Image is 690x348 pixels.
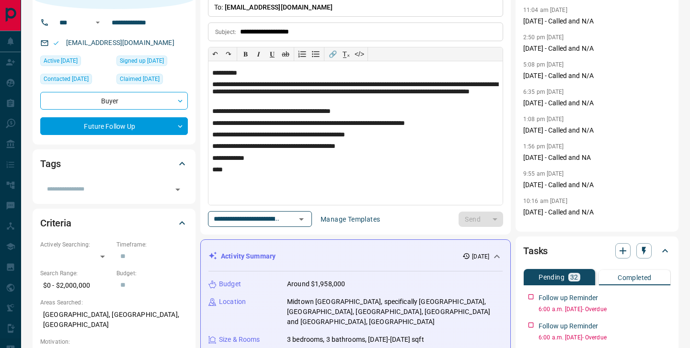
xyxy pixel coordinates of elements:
p: Activity Summary [221,251,276,261]
button: Numbered list [296,47,309,61]
button: 𝐔 [265,47,279,61]
button: Bullet list [309,47,322,61]
button: 𝐁 [239,47,252,61]
p: [DATE] - Called and N/A [523,71,671,81]
p: 3 bedrooms, 3 bathrooms, [DATE]-[DATE] sqft [287,335,424,345]
p: 1:56 pm [DATE] [523,143,564,150]
button: ↷ [222,47,235,61]
p: Actively Searching: [40,240,112,249]
span: [EMAIL_ADDRESS][DOMAIN_NAME] [225,3,333,11]
button: T̲ₓ [339,47,353,61]
p: 10:16 am [DATE] [523,198,567,204]
p: 2:50 pm [DATE] [523,34,564,41]
s: ab [282,50,289,58]
p: [DATE] [472,252,489,261]
h2: Tasks [523,243,548,258]
span: Signed up [DATE] [120,56,164,66]
p: Areas Searched: [40,298,188,307]
h2: Criteria [40,215,71,231]
p: [DATE] - Called and N/A [523,125,671,135]
p: 6:35 pm [DATE] [523,89,564,95]
div: Activity Summary[DATE] [208,247,503,265]
p: 7:00 pm [DATE] [523,225,564,232]
button: 🔗 [326,47,339,61]
p: 9:55 am [DATE] [523,170,564,177]
p: Pending [539,274,564,281]
div: Tue Aug 26 2025 [40,74,112,87]
p: Follow up Reminder [539,321,598,331]
p: $0 - $2,000,000 [40,278,112,293]
p: 1:08 pm [DATE] [523,116,564,123]
button: Manage Templates [315,212,386,227]
p: 5:08 pm [DATE] [523,61,564,68]
span: Active [DATE] [44,56,78,66]
div: Criteria [40,212,188,235]
p: Size & Rooms [219,335,260,345]
p: 6:00 a.m. [DATE] - Overdue [539,305,671,314]
h2: Tags [40,156,60,171]
p: Budget [219,279,241,289]
svg: Email Valid [53,40,59,46]
div: Fri Feb 07 2025 [116,74,188,87]
p: Completed [618,274,652,281]
div: Fri Feb 07 2025 [116,56,188,69]
button: ↶ [208,47,222,61]
button: ab [279,47,292,61]
p: 6:00 a.m. [DATE] - Overdue [539,333,671,342]
span: Contacted [DATE] [44,74,89,84]
button: Open [92,17,103,28]
button: Open [171,183,184,196]
p: 32 [570,274,578,281]
p: Midtown [GEOGRAPHIC_DATA], specifically [GEOGRAPHIC_DATA], [GEOGRAPHIC_DATA], [GEOGRAPHIC_DATA], ... [287,297,503,327]
div: Tags [40,152,188,175]
p: [DATE] - Called and N/A [523,16,671,26]
p: Around $1,958,000 [287,279,345,289]
button: 𝑰 [252,47,265,61]
p: 11:04 am [DATE] [523,7,567,13]
p: Timeframe: [116,240,188,249]
p: Location [219,297,246,307]
p: Subject: [215,28,236,36]
p: Search Range: [40,269,112,278]
div: Buyer [40,92,188,110]
p: Budget: [116,269,188,278]
div: Fri Feb 07 2025 [40,56,112,69]
div: Future Follow Up [40,117,188,135]
span: 𝐔 [270,50,275,58]
p: [DATE] - Called and N/A [523,180,671,190]
p: [DATE] - Called and N/A [523,44,671,54]
p: Motivation: [40,337,188,346]
p: [DATE] - Called and N/A [523,98,671,108]
button: </> [353,47,366,61]
p: [DATE] - Called and N/A [523,207,671,217]
span: Claimed [DATE] [120,74,160,84]
button: Open [295,213,308,226]
p: [DATE] - Called and NA [523,153,671,163]
div: Tasks [523,239,671,262]
div: split button [459,212,503,227]
p: [GEOGRAPHIC_DATA], [GEOGRAPHIC_DATA], [GEOGRAPHIC_DATA] [40,307,188,333]
p: Follow up Reminder [539,293,598,303]
a: [EMAIL_ADDRESS][DOMAIN_NAME] [66,39,174,46]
